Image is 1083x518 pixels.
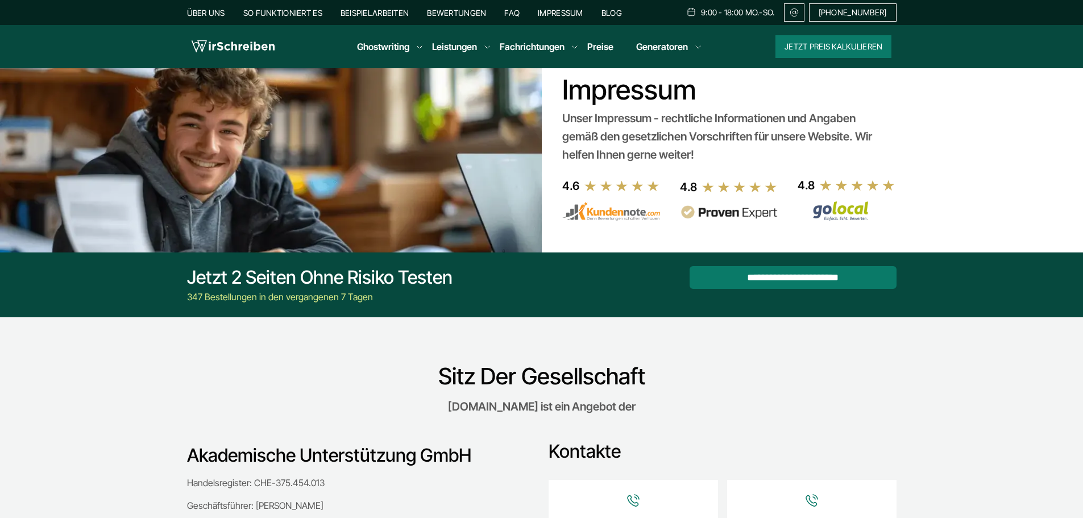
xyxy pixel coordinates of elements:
[187,8,225,18] a: Über uns
[584,180,660,192] img: stars
[798,201,895,221] img: Wirschreiben Bewertungen
[798,176,815,194] div: 4.8
[357,40,409,53] a: Ghostwriting
[311,397,772,416] p: [DOMAIN_NAME] ist ein Angebot der
[432,40,477,53] a: Leistungen
[562,74,891,106] h1: Impressum
[187,444,526,467] h3: Akademische Unterstützung GmbH
[187,266,453,289] div: Jetzt 2 Seiten ohne Risiko testen
[341,8,409,18] a: Beispielarbeiten
[805,494,819,507] img: Icon
[601,8,622,18] a: Blog
[789,8,799,17] img: Email
[636,40,688,53] a: Generatoren
[701,8,775,17] span: 9:00 - 18:00 Mo.-So.
[538,8,583,18] a: Impressum
[500,40,565,53] a: Fachrichtungen
[587,41,613,52] a: Preise
[562,177,579,195] div: 4.6
[192,38,275,55] img: logo wirschreiben
[680,178,697,196] div: 4.8
[549,440,897,463] h3: Kontakte
[187,290,453,304] div: 347 Bestellungen in den vergangenen 7 Tagen
[562,202,660,221] img: kundennote
[819,179,895,192] img: stars
[702,181,778,193] img: stars
[187,363,897,390] h2: Sitz Der Gesellschaft
[686,7,696,16] img: Schedule
[427,8,486,18] a: Bewertungen
[680,205,778,219] img: provenexpert reviews
[504,8,520,18] a: FAQ
[187,476,526,490] p: Handelsregister: CHE-375.454.013
[562,109,891,164] div: Unser Impressum - rechtliche Informationen und Angaben gemäß den gesetzlichen Vorschriften für un...
[626,494,640,507] img: Icon
[809,3,897,22] a: [PHONE_NUMBER]
[187,499,526,512] p: Geschäftsführer: [PERSON_NAME]
[819,8,887,17] span: [PHONE_NUMBER]
[775,35,891,58] button: Jetzt Preis kalkulieren
[243,8,322,18] a: So funktioniert es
